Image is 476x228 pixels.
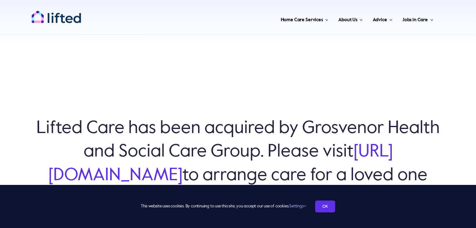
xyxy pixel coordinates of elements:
span: This website uses cookies. By continuing to use this site, you accept our use of cookies. [141,201,306,211]
a: lifted-logo [31,10,81,17]
a: Home Care Services [279,9,330,28]
a: [URL][DOMAIN_NAME] [49,143,393,184]
nav: Main Menu [102,9,435,28]
a: Jobs in Care [401,9,435,28]
a: OK [315,201,335,212]
span: About Us [338,15,357,25]
a: Advice [371,9,394,28]
h6: Lifted Care has been acquired by Grosvenor Health and Social Care Group. Please visit to arrange ... [31,117,445,187]
a: About Us [336,9,365,28]
span: Advice [373,15,387,25]
span: Home Care Services [281,15,323,25]
span: Jobs in Care [402,15,428,25]
a: Settings [289,204,306,208]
